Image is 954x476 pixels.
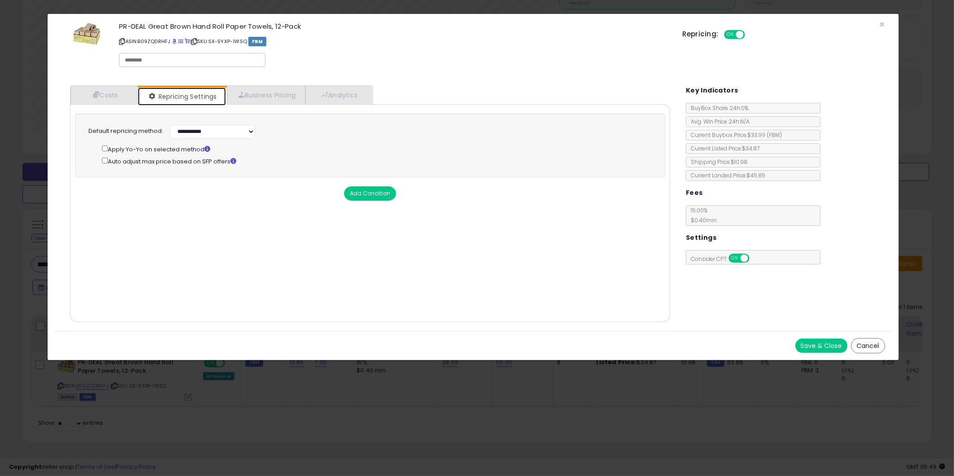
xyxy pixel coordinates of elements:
[73,23,100,45] img: 41i-jj-tS2L._SL60_.jpg
[686,255,761,263] span: Consider CPT:
[119,23,669,30] h3: PR-DEAL Great Brown Hand Roll Paper Towels, 12-Pack
[767,131,782,139] span: ( FBM )
[227,86,305,104] a: Business Pricing
[178,38,183,45] a: All offer listings
[686,187,703,198] h5: Fees
[748,255,763,262] span: OFF
[795,339,848,353] button: Save & Close
[686,207,717,224] span: 15.00 %
[743,31,758,39] span: OFF
[71,86,138,104] a: Costs
[138,88,226,106] a: Repricing Settings
[686,158,747,166] span: Shipping Price: $10.98
[344,186,396,201] button: Add Condition
[725,31,736,39] span: ON
[185,38,190,45] a: Your listing only
[879,18,885,31] span: ×
[88,127,163,136] label: Default repricing method:
[305,86,372,104] a: Analytics
[686,104,748,112] span: BuyBox Share 24h: 0%
[686,131,782,139] span: Current Buybox Price:
[686,172,765,179] span: Current Landed Price: $45.85
[102,156,649,166] div: Auto adjust max price based on SFP offers
[686,85,738,96] h5: Key Indicators
[851,338,885,353] button: Cancel
[747,131,782,139] span: $33.99
[683,31,719,38] h5: Repricing:
[686,118,750,125] span: Avg. Win Price 24h: N/A
[686,145,760,152] span: Current Listed Price: $34.87
[686,232,716,243] h5: Settings
[102,144,649,154] div: Apply Yo-Yo on selected method
[248,37,266,46] span: FBM
[686,216,717,224] span: $0.40 min
[172,38,177,45] a: BuyBox page
[729,255,741,262] span: ON
[119,34,669,48] p: ASIN: B09ZQDRHFJ | SKU: SX-SYXP-1WSQ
